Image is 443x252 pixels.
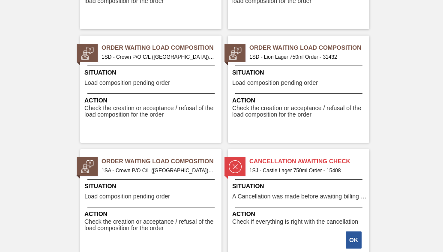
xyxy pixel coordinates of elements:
span: Order Waiting Load Composition [102,43,221,52]
span: Check the creation or acceptance / refusal of the load composition for the order [84,105,219,118]
span: 1SA - Crown P/O C/L (Hogwarts) Order - 31472 [102,166,215,175]
span: Action [232,96,367,105]
div: Complete task: 2204049 [347,231,362,249]
span: Action [84,96,219,105]
img: status [81,47,94,60]
span: Action [84,210,219,219]
span: Load composition pending order [84,193,170,200]
img: status [81,160,94,173]
img: status [229,47,242,60]
span: Situation [232,182,367,191]
span: Load composition pending order [232,80,318,86]
img: status [229,160,242,173]
span: 1SD - Crown P/O C/L (Hogwarts) Order - 31373 [102,52,215,62]
span: 1SD - Lion Lager 750ml Order - 31432 [249,52,362,62]
span: Order Waiting Load Composition [249,43,369,52]
span: Action [232,210,367,219]
button: OK [346,231,362,249]
span: Cancellation Awaiting Check [249,157,369,166]
span: Situation [84,68,219,77]
span: Load composition pending order [84,80,170,86]
span: Situation [84,182,219,191]
span: A Cancellation was made before awaiting billing stage [232,193,367,200]
span: Check if everything is right with the cancellation [232,219,358,225]
span: Order Waiting Load Composition [102,157,221,166]
span: Check the creation or acceptance / refusal of the load composition for the order [84,219,219,232]
span: Situation [232,68,367,77]
span: 1SJ - Castle Lager 750ml Order - 15408 [249,166,362,175]
span: Check the creation or acceptance / refusal of the load composition for the order [232,105,367,118]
